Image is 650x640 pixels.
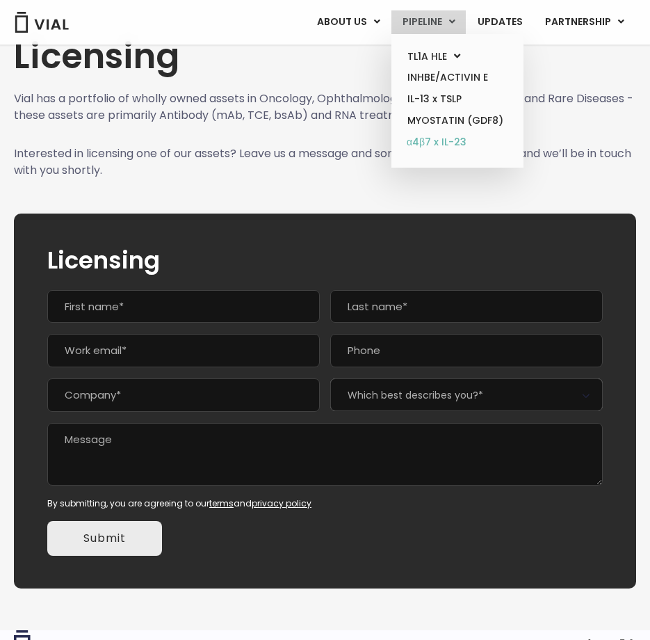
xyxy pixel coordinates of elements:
[466,10,533,34] a: UPDATES
[252,497,311,509] a: privacy policy
[396,67,518,88] a: INHBE/ACTIVIN E
[306,10,391,34] a: ABOUT USMenu Toggle
[14,36,636,77] h1: Licensing
[534,10,635,34] a: PARTNERSHIPMenu Toggle
[47,290,320,323] input: First name*
[47,378,320,412] input: Company*
[330,334,603,367] input: Phone
[47,497,603,510] div: By submitting, you are agreeing to our and
[330,378,603,411] span: Which best describes you?*
[391,10,466,34] a: PIPELINEMenu Toggle
[396,46,518,67] a: TL1A HLEMenu Toggle
[396,131,518,154] a: α4β7 x IL-23
[14,12,70,33] img: Vial Logo
[209,497,234,509] a: terms
[47,521,162,556] input: Submit
[14,90,636,124] p: Vial has a portfolio of wholly owned assets in Oncology, Ophthalmology, I&I, Cardiometabolic, and...
[14,145,636,179] p: Interested in licensing one of our assets? Leave us a message and some of your contact info and w...
[47,334,320,367] input: Work email*
[47,247,603,273] h2: Licensing
[396,88,518,110] a: IL-13 x TSLP
[330,290,603,323] input: Last name*
[396,110,518,131] a: MYOSTATIN (GDF8)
